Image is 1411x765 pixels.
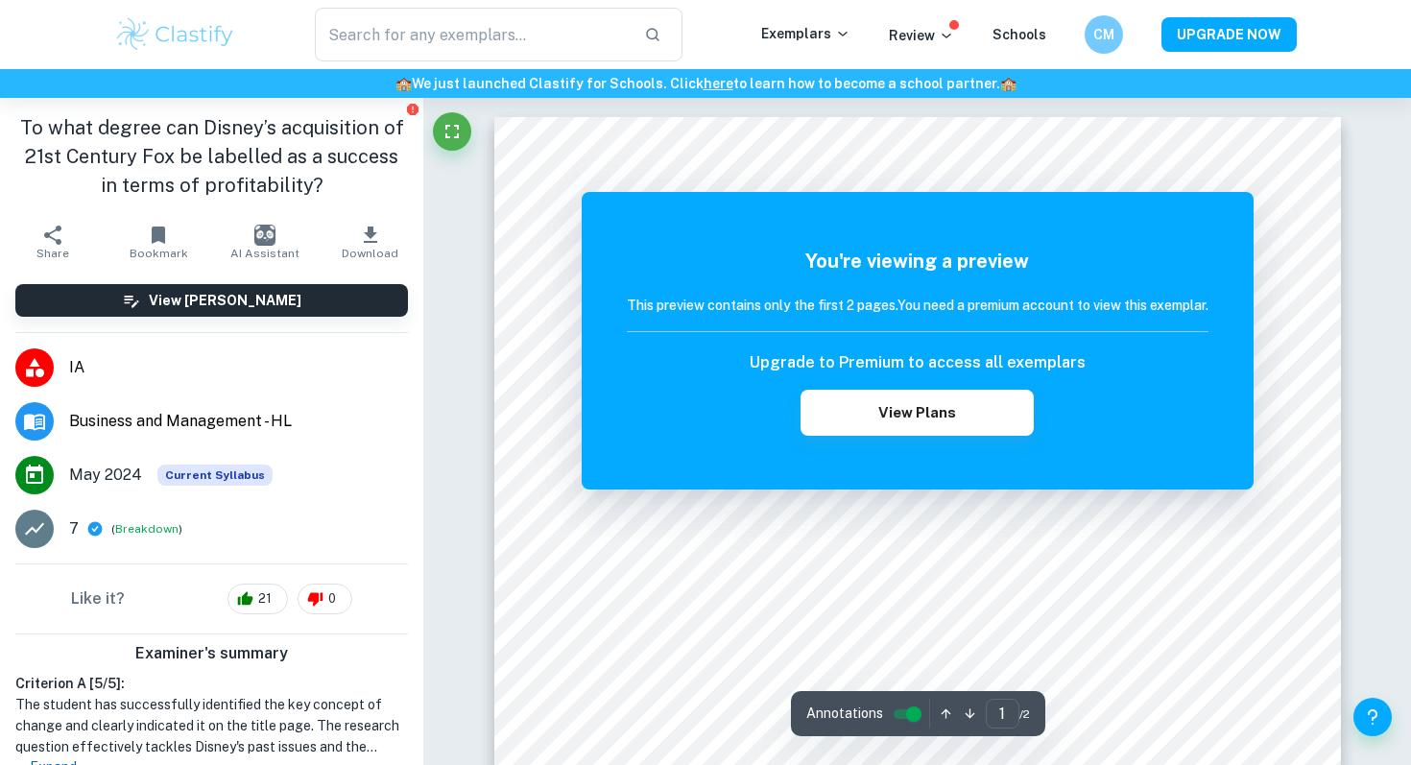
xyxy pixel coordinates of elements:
[1085,15,1123,54] button: CM
[433,112,471,151] button: Fullscreen
[15,673,408,694] h6: Criterion A [ 5 / 5 ]:
[15,694,408,757] h1: The student has successfully identified the key concept of change and clearly indicated it on the...
[69,464,142,487] span: May 2024
[395,76,412,91] span: 🏫
[114,15,236,54] img: Clastify logo
[106,215,211,269] button: Bookmark
[318,589,347,609] span: 0
[69,517,79,540] p: 7
[1000,76,1016,91] span: 🏫
[627,295,1208,316] h6: This preview contains only the first 2 pages. You need a premium account to view this exemplar.
[889,25,954,46] p: Review
[69,356,408,379] span: IA
[1353,698,1392,736] button: Help and Feedback
[130,247,188,260] span: Bookmark
[248,589,282,609] span: 21
[15,113,408,200] h1: To what degree can Disney’s acquisition of 21st Century Fox be labelled as a success in terms of ...
[115,520,179,538] button: Breakdown
[704,76,733,91] a: here
[157,465,273,486] div: This exemplar is based on the current syllabus. Feel free to refer to it for inspiration/ideas wh...
[254,225,275,246] img: AI Assistant
[318,215,423,269] button: Download
[157,465,273,486] span: Current Syllabus
[4,73,1407,94] h6: We just launched Clastify for Schools. Click to learn how to become a school partner.
[8,642,416,665] h6: Examiner's summary
[750,351,1086,374] h6: Upgrade to Premium to access all exemplars
[801,390,1033,436] button: View Plans
[69,410,408,433] span: Business and Management - HL
[1019,705,1030,723] span: / 2
[627,247,1208,275] h5: You're viewing a preview
[15,284,408,317] button: View [PERSON_NAME]
[342,247,398,260] span: Download
[1093,24,1115,45] h6: CM
[36,247,69,260] span: Share
[992,27,1046,42] a: Schools
[761,23,850,44] p: Exemplars
[111,520,182,538] span: ( )
[315,8,629,61] input: Search for any exemplars...
[212,215,318,269] button: AI Assistant
[1161,17,1297,52] button: UPGRADE NOW
[806,704,883,724] span: Annotations
[230,247,299,260] span: AI Assistant
[405,102,419,116] button: Report issue
[149,290,301,311] h6: View [PERSON_NAME]
[71,587,125,610] h6: Like it?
